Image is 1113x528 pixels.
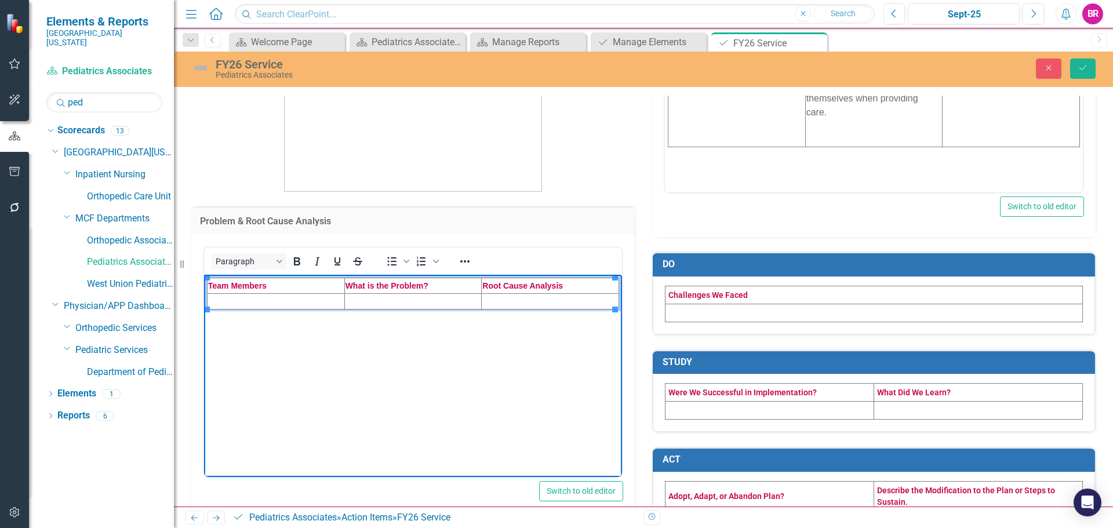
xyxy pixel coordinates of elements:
a: Reports [57,409,90,423]
small: [GEOGRAPHIC_DATA][US_STATE] [46,28,162,48]
a: Orthopedic Services [75,322,174,335]
a: Pediatrics Associates [249,512,337,523]
button: Strikethrough [348,253,368,270]
a: Physician/APP Dashboards [64,300,174,313]
span: Describe the Modification to the Plan or Steps to Sustain. [877,486,1055,507]
a: Manage Reports [473,35,583,49]
button: BR [1082,3,1103,24]
button: Reveal or hide additional toolbar items [455,253,475,270]
div: Pediatrics Associates [216,71,699,79]
td: [DATE] [278,32,415,156]
div: 6 [96,411,114,421]
a: Pediatrics Associates [87,256,174,269]
div: Numbered list [412,253,441,270]
strong: Action Item Start Date [278,13,363,23]
a: Action Items [341,512,392,523]
a: Department of Pediatrics Dashboard [87,366,174,379]
a: Inpatient Nursing [75,168,174,181]
div: Manage Elements [613,35,704,49]
a: Orthopedic Care Unit [87,190,174,203]
div: Bullet list [382,253,411,270]
img: Not Defined [191,59,210,77]
span: Were We Successful in Implementation? [668,388,817,397]
span: Elements & Reports [46,14,162,28]
span: Owner of Action [4,13,67,23]
div: FY26 Service [733,36,824,50]
h3: Problem & Root Cause Analysis [200,216,626,227]
div: Welcome Page [251,35,342,49]
td: [PERSON_NAME] [3,32,141,156]
div: 1 [102,389,121,399]
a: Pediatrics Associates Dashboard [352,35,463,49]
button: Search [814,6,872,22]
a: Orthopedic Associates [87,234,174,247]
input: Search ClearPoint... [235,4,875,24]
button: Sept-25 [908,3,1020,24]
a: Welcome Page [232,35,342,49]
button: Block Paragraph [211,253,286,270]
h3: STUDY [663,357,1089,367]
td: Use "We" language when discussing care. Each staff member will introduce themselves when providin... [140,32,278,156]
a: MCF Departments [75,212,174,225]
button: Switch to old editor [539,481,623,501]
button: Underline [328,253,347,270]
span: Paragraph [216,257,272,266]
div: Sept-25 [912,8,1016,21]
a: [GEOGRAPHIC_DATA][US_STATE] [64,146,174,159]
div: 13 [111,126,129,136]
h3: ACT [663,454,1089,465]
iframe: Rich Text Area [204,275,622,477]
div: Manage Reports [492,35,583,49]
div: Pediatrics Associates Dashboard [372,35,463,49]
a: Pediatrics Associates [46,65,162,78]
div: FY26 Service [216,58,699,71]
span: Adopt, Adapt, or Abandon Plan? [668,491,784,501]
span: What Did We Learn? [877,388,951,397]
span: Search [831,9,856,18]
a: Scorecards [57,124,105,137]
span: Challenges We Faced [668,290,748,300]
h3: DO [663,259,1089,270]
div: FY26 Service [397,512,450,523]
button: Bold [287,253,307,270]
button: Switch to old editor [1000,196,1084,217]
input: Search Below... [46,92,162,112]
a: Elements [57,387,96,400]
strong: What is the Action? [141,13,217,23]
button: Italic [307,253,327,270]
div: Open Intercom Messenger [1074,489,1101,516]
a: Manage Elements [594,35,704,49]
div: » » [232,511,635,525]
a: West Union Pediatric Associates [87,278,174,291]
a: Pediatric Services [75,344,174,357]
img: ClearPoint Strategy [6,13,26,34]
